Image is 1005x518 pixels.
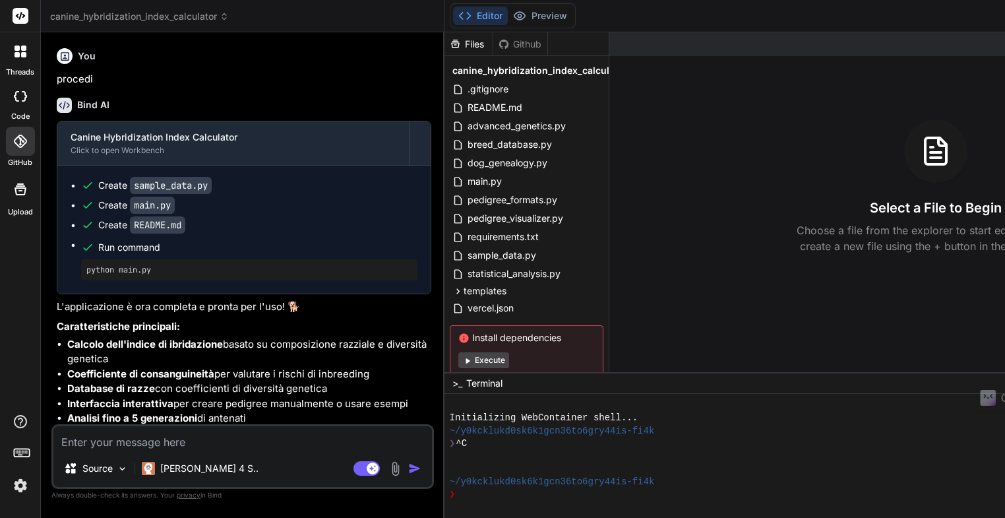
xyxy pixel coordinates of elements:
[82,462,113,475] p: Source
[508,7,572,25] button: Preview
[67,411,431,426] li: di antenati
[130,197,175,214] code: main.py
[117,463,128,474] img: Pick Models
[67,382,155,395] strong: Database di razze
[160,462,259,475] p: [PERSON_NAME] 4 S..
[444,38,493,51] div: Files
[78,49,96,63] h6: You
[57,300,431,315] p: L'applicazione è ora completa e pronta per l'uso! 🐕
[466,229,540,245] span: requirements.txt
[450,437,456,450] span: ❯
[67,397,431,412] li: per creare pedigree manualmente o usare esempi
[71,145,396,156] div: Click to open Workbench
[6,67,34,78] label: threads
[67,412,197,424] strong: Analisi fino a 5 generazioni
[67,338,223,350] strong: Calcolo dell'indice di ibridazione
[57,320,180,333] strong: Caratteristiche principali:
[452,64,628,77] span: canine_hybridization_index_calculator
[9,474,32,497] img: settings
[466,100,524,115] span: README.md
[452,377,462,390] span: >_
[98,241,417,254] span: Run command
[130,177,212,194] code: sample_data.py
[466,155,549,171] span: dog_genealogy.py
[466,174,503,189] span: main.py
[466,300,515,316] span: vercel.json
[466,377,503,390] span: Terminal
[57,72,431,87] p: procedi
[98,199,175,212] div: Create
[71,131,396,144] div: Canine Hybridization Index Calculator
[67,337,431,367] li: basato su composizione razziale e diversità genetica
[57,121,409,165] button: Canine Hybridization Index CalculatorClick to open Workbench
[130,216,185,234] code: README.md
[50,10,229,23] span: canine_hybridization_index_calculator
[870,199,1002,217] h3: Select a File to Begin
[464,284,506,298] span: templates
[98,179,212,192] div: Create
[67,381,431,397] li: con coefficienti di diversità genetica
[466,247,537,263] span: sample_data.py
[11,111,30,122] label: code
[493,38,547,51] div: Github
[51,489,434,502] p: Always double-check its answers. Your in Bind
[458,352,509,368] button: Execute
[388,461,403,476] img: attachment
[466,81,510,97] span: .gitignore
[466,210,564,226] span: pedigree_visualizer.py
[456,437,467,450] span: ^C
[67,397,173,410] strong: Interfaccia interattiva
[67,368,214,380] strong: Coefficiente di consanguineità
[77,98,109,112] h6: Bind AI
[450,412,638,424] span: Initializing WebContainer shell...
[466,118,567,134] span: advanced_genetics.py
[466,192,559,208] span: pedigree_formats.py
[450,476,655,488] span: ~/y0kcklukd0sk6k1gcn36to6gry44is-fi4k
[8,157,32,168] label: GitHub
[8,207,33,218] label: Upload
[98,218,185,232] div: Create
[450,425,655,437] span: ~/y0kcklukd0sk6k1gcn36to6gry44is-fi4k
[408,462,421,475] img: icon
[86,265,412,275] pre: python main.py
[67,367,431,382] li: per valutare i rischi di inbreeding
[453,7,508,25] button: Editor
[458,331,595,344] span: Install dependencies
[466,137,553,152] span: breed_database.py
[142,462,155,475] img: Claude 4 Sonnet
[177,491,200,499] span: privacy
[466,266,562,282] span: statistical_analysis.py
[450,488,456,501] span: ❯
